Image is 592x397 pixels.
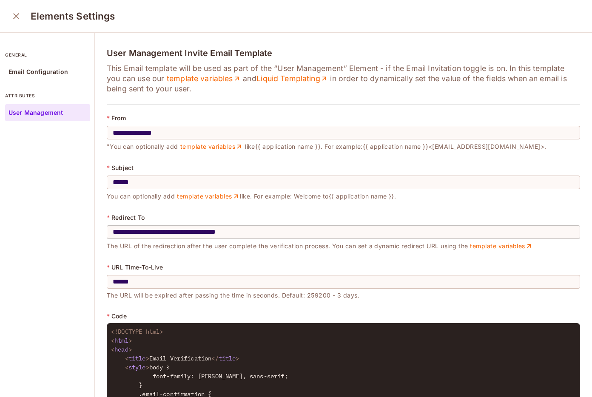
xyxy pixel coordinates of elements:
[111,313,127,320] p: Code
[111,264,163,271] p: URL Time-To-Live
[111,115,126,122] p: From
[470,242,533,250] a: template variables
[107,242,533,250] span: The URL of the redirection after the user complete the verification process. You can set a dynami...
[9,68,68,75] p: Email Configuration
[5,92,90,99] p: attributes
[9,109,63,116] p: User Management
[107,63,580,94] p: This Email template will be used as part of the “User Management” Element - if the Email Invitati...
[111,214,145,221] p: Redirect To
[107,193,396,200] span: You can optionally add like. For example: Welcome to {{ application name }} .
[180,143,243,150] a: template variables
[107,289,580,299] p: The URL will be expired after passing the time in seconds. Default: 259200 - 3 days.
[107,143,546,150] span: "You can optionally add like {{ application name }} . For example: {{ application name }} <[EMAIL...
[256,74,328,84] a: Liquid Templating
[107,48,580,58] h4: User Management Invite Email Template
[177,193,240,200] a: template variables
[111,164,134,171] p: Subject
[5,51,90,58] p: general
[8,8,25,25] button: close
[31,10,115,22] h3: Elements Settings
[166,74,241,84] a: template variables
